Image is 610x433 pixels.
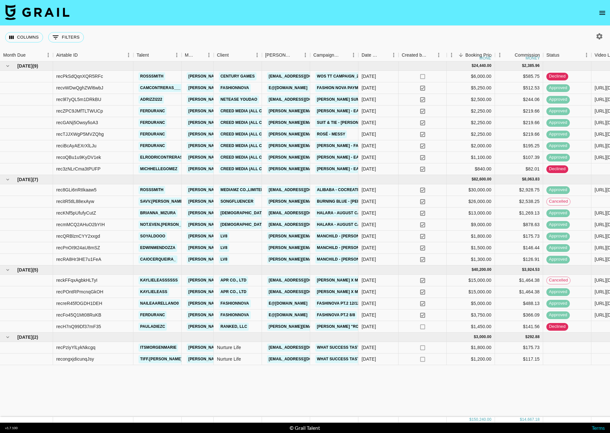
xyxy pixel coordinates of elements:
button: Menu [204,50,214,60]
a: [PERSON_NAME][EMAIL_ADDRESS][DOMAIN_NAME] [267,119,372,127]
div: 20/08/2025 [362,277,376,283]
div: $195.25 [495,140,543,152]
div: Campaign (Type) [310,49,358,61]
a: elrodricontrerass [139,153,187,161]
div: money [525,56,540,60]
a: [PERSON_NAME][EMAIL_ADDRESS][DOMAIN_NAME] [267,165,372,173]
a: Creed Media (All Campaigns) [219,153,286,161]
span: cancelled [547,198,570,205]
div: recGANj5OwsyfioA3 [56,119,98,126]
button: Menu [349,50,358,60]
button: Sort [292,51,301,60]
a: ferduranc [139,107,166,115]
a: [EMAIL_ADDRESS][DOMAIN_NAME] [267,221,339,229]
div: 21/07/2025 [362,244,376,251]
a: [EMAIL_ADDRESS][DOMAIN_NAME] [267,186,339,194]
div: recPnOI9t24aU8mSZ [56,244,100,251]
button: Sort [26,51,35,60]
div: $30,000.00 [447,184,495,196]
div: 82,600.00 [474,177,491,182]
div: 24,440.00 [474,63,491,69]
div: recRA8Hr3HE7u1FeA [56,256,101,263]
button: Menu [124,50,133,60]
a: not.even.[PERSON_NAME] [139,221,195,229]
div: Status [543,49,591,61]
button: Sort [340,51,349,60]
a: [PERSON_NAME][EMAIL_ADDRESS][DOMAIN_NAME] [187,299,292,308]
a: ferduranc [139,142,166,150]
button: Sort [427,51,436,60]
div: 26/06/2025 [362,131,376,137]
a: Fashinova pt.2 8/8 [315,311,357,319]
div: $488.13 [495,298,543,309]
a: kaylieleass [139,288,169,296]
a: ferduranc [139,119,166,127]
a: Burning Blue - [PERSON_NAME] the Scientist [315,198,416,206]
div: $146.44 [495,242,543,254]
button: hide children [3,265,12,274]
a: WOS TT Campaign_202507 [315,72,371,80]
a: [PERSON_NAME][EMAIL_ADDRESS][DOMAIN_NAME] [187,244,292,252]
a: [EMAIL_ADDRESS][DOMAIN_NAME] [267,72,339,80]
a: Fashion Nova paymnet 2/2 [315,84,374,92]
a: LV8 [219,255,229,263]
div: $9,000.00 [447,219,495,231]
div: $5,250.00 [447,82,495,94]
div: $ [471,63,474,69]
div: $219.66 [495,129,543,140]
a: naileaarellano0 [139,299,180,308]
div: $126.91 [495,254,543,265]
a: [PERSON_NAME][EMAIL_ADDRESS][DOMAIN_NAME] [187,96,292,104]
div: 10/06/2025 [362,166,376,172]
a: [PERSON_NAME] - Fame is a gun [315,142,384,150]
div: $175.73 [495,231,543,242]
a: [PERSON_NAME][EMAIL_ADDRESS][DOMAIN_NAME] [267,244,372,252]
a: rosssmith [139,72,165,80]
span: [DATE] [17,176,32,183]
a: Songfluencer [219,198,255,206]
span: [DATE] [17,334,32,340]
div: $ [471,267,474,272]
div: $2,250.00 [447,129,495,140]
div: Airtable ID [56,49,78,61]
div: $512.53 [495,82,543,94]
button: hide children [3,175,12,184]
div: recPkSdQqnXQR5RFc [56,73,103,79]
a: [PERSON_NAME][EMAIL_ADDRESS][DOMAIN_NAME] [187,72,292,80]
div: reckFFqxAgbkHLTyI [56,277,97,283]
a: ferduranc [139,311,166,319]
span: approved [546,312,570,318]
span: cancelled [547,277,570,283]
div: recQRBlznCYY2xxgd [56,233,100,239]
span: declined [546,166,568,172]
div: Campaign (Type) [313,49,340,61]
a: [EMAIL_ADDRESS][DOMAIN_NAME] [267,209,339,217]
div: Manager [185,49,195,61]
div: $2,250.00 [447,117,495,129]
span: approved [546,233,570,239]
div: $2,500.00 [447,94,495,106]
div: $585.75 [495,71,543,82]
div: $6,000.00 [447,71,495,82]
button: Menu [582,50,591,60]
span: approved [546,245,570,251]
div: $ [522,63,524,69]
a: e@[DOMAIN_NAME] [267,299,309,308]
div: $2,928.75 [495,184,543,196]
div: reciBcAyAEXrXlLJu [56,143,96,149]
a: brianna_mizura [139,209,177,217]
span: approved [546,210,570,216]
div: $ [474,334,476,340]
span: approved [546,222,570,228]
div: 26/06/2025 [362,119,376,126]
div: Date Created [362,49,380,61]
button: Menu [252,50,262,60]
a: What Success Tastes Like as a Parent [315,355,404,363]
div: recreR45fOGDH1DEH [56,300,102,307]
div: Nurture Life [214,342,262,354]
div: recTJJXWgP5MVZQhg [56,131,104,137]
div: 29/08/2025 [362,289,376,295]
div: recvWDwQghZWl6wbJ [56,85,103,91]
a: [PERSON_NAME][EMAIL_ADDRESS][DOMAIN_NAME] [187,142,292,150]
button: Sort [195,51,204,60]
